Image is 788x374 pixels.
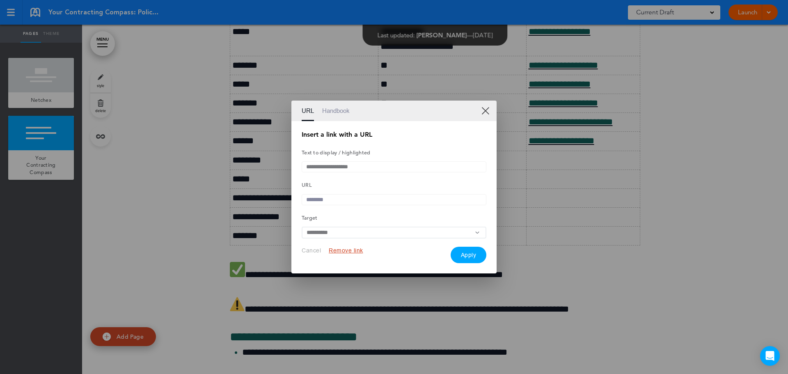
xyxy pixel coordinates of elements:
[329,247,363,255] button: Remove link
[302,179,486,190] h5: URL
[760,346,780,366] div: Open Intercom Messenger
[302,146,486,158] h5: Text to display / highlighted
[302,211,486,223] h5: Target
[302,247,321,255] button: Cancel
[451,247,487,263] button: Apply
[322,101,350,121] a: Handbook
[481,107,489,115] a: XX
[302,101,314,121] a: URL
[302,131,486,138] h1: Insert a link with a URL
